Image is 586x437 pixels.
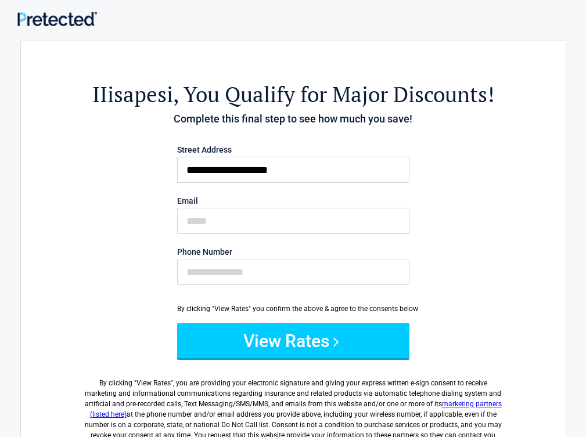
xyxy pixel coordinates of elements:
h4: Complete this final step to see how much you save! [85,111,502,127]
label: Street Address [177,146,409,154]
img: Main Logo [17,12,97,26]
span: View Rates [136,379,171,387]
div: By clicking "View Rates" you confirm the above & agree to the consents below [177,304,409,314]
label: Phone Number [177,248,409,256]
button: View Rates [177,323,409,358]
label: Email [177,197,409,205]
span: IIisapesi [92,80,173,109]
h2: , You Qualify for Major Discounts! [85,80,502,109]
